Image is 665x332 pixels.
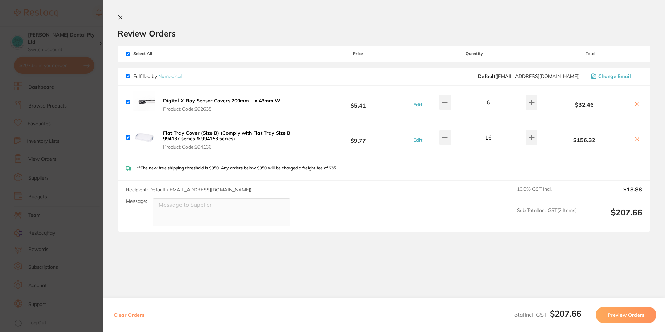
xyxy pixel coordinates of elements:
output: $18.88 [582,186,642,201]
span: Total [539,51,642,56]
a: Numedical [158,73,182,79]
span: Price [306,51,410,56]
button: Edit [411,102,424,108]
span: Recipient: Default ( [EMAIL_ADDRESS][DOMAIN_NAME] ) [126,187,251,193]
button: Digital X-Ray Sensor Covers 200mm L x 43mm W Product Code:992635 [161,97,282,112]
label: Message: [126,198,147,204]
span: Product Code: 992635 [163,106,280,112]
img: NGdtcHEzeA [133,126,155,149]
b: $207.66 [550,308,581,319]
b: $32.46 [539,102,630,108]
span: Change Email [598,73,631,79]
span: Select All [126,51,195,56]
span: Product Code: 994136 [163,144,304,150]
p: **The new free shipping threshold is $350. Any orders below $350 will be charged a freight fee of... [137,166,337,171]
button: Preview Orders [596,307,656,323]
b: $9.77 [306,131,410,144]
button: Change Email [589,73,642,79]
b: Default [478,73,495,79]
p: Fulfilled by [133,73,182,79]
img: ZmU3Z2NrMw [133,91,155,113]
b: $5.41 [306,96,410,109]
span: Quantity [410,51,539,56]
span: Sub Total Incl. GST ( 2 Items) [517,207,577,227]
b: Flat Tray Cover (Size B) (Comply with Flat Tray Size B 994137 series & 994153 series) [163,130,290,142]
span: Total Incl. GST [511,311,581,318]
span: 10.0 % GST Incl. [517,186,577,201]
button: Edit [411,137,424,143]
span: orders@numedical.com.au [478,73,580,79]
b: Digital X-Ray Sensor Covers 200mm L x 43mm W [163,97,280,104]
button: Clear Orders [112,307,146,323]
h2: Review Orders [118,28,650,39]
b: $156.32 [539,137,630,143]
output: $207.66 [582,207,642,227]
button: Flat Tray Cover (Size B) (Comply with Flat Tray Size B 994137 series & 994153 series) Product Cod... [161,130,306,150]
